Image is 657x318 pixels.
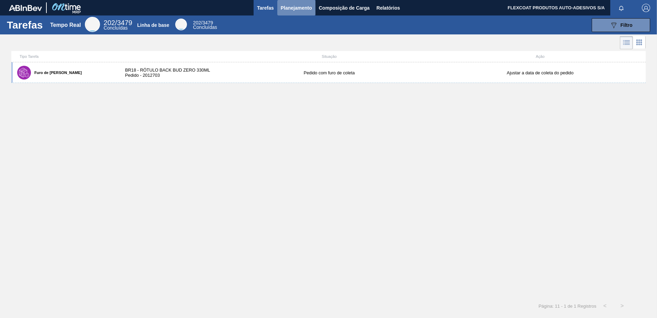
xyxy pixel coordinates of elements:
[610,3,632,13] button: Notificações
[50,22,81,28] div: Tempo Real
[224,54,435,59] div: Situação
[104,19,132,26] span: /
[202,20,213,25] font: 3479
[175,19,187,30] div: Base Line
[31,71,82,75] label: Furo de [PERSON_NAME]
[435,70,646,75] div: Ajustar a data de coleta do pedido
[281,4,312,12] span: Planejamento
[620,36,633,49] div: Visão em Lista
[9,5,42,11] img: TNhmsLtSVTkK8tSr43FrP2fwEKptu5GPRR3wAAAABJRU5ErkJggg==
[193,20,213,25] span: /
[642,4,650,12] img: Logout
[592,18,650,32] button: Filtro
[13,54,118,59] div: Tipo Tarefa
[193,20,201,25] span: 202
[118,67,224,78] div: BR18 - RÓTULO BACK BUD ZERO 330ML Pedido - 2012703
[319,4,370,12] span: Composição de Carga
[224,70,435,75] div: Pedido com furo de coleta
[137,22,169,28] div: Linha de base
[557,304,596,309] span: 1 - 1 de 1 Registros
[104,19,115,26] span: 202
[104,25,128,31] span: Concluídas
[633,36,646,49] div: Visão em Cards
[538,304,557,309] span: Página: 1
[85,17,100,32] div: Real Time
[104,20,132,30] div: Real Time
[7,21,43,29] h1: Tarefas
[435,54,646,59] div: Ação
[193,24,217,30] span: Concluídas
[614,297,631,315] button: >
[377,4,400,12] span: Relatórios
[597,297,614,315] button: <
[621,22,633,28] span: Filtro
[257,4,274,12] span: Tarefas
[117,19,132,26] font: 3479
[193,21,217,30] div: Base Line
